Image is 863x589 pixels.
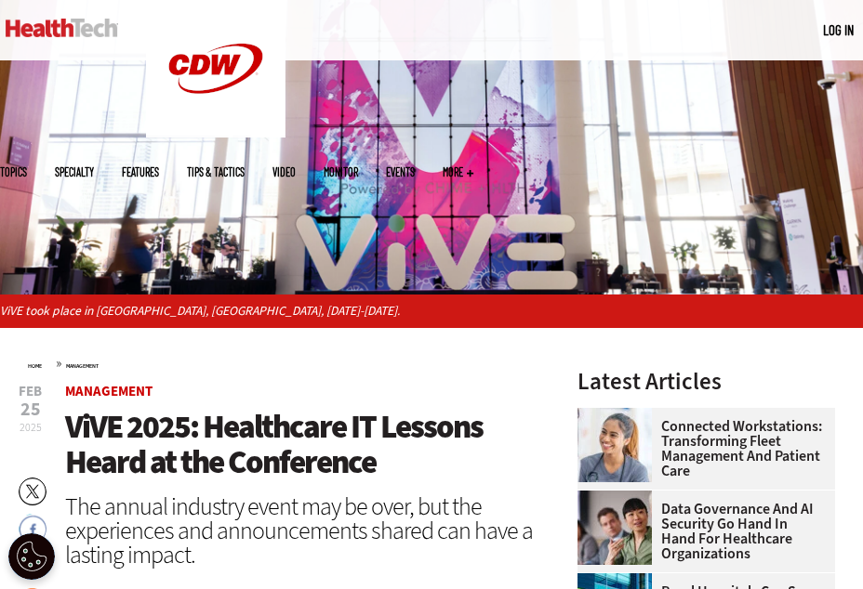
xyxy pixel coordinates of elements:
a: woman discusses data governance [578,491,661,505]
div: The annual industry event may be over, but the experiences and announcements shared can have a la... [65,494,561,567]
a: Events [386,166,415,177]
a: Management [66,362,99,370]
span: ViVE 2025: Healthcare IT Lessons Heard at the Conference [65,405,483,484]
span: Specialty [55,166,94,177]
img: nurse smiling at patient [578,408,652,482]
a: Management [65,382,153,400]
a: MonITor [324,166,358,177]
h3: Latest Articles [578,370,835,393]
img: Home [6,19,118,37]
button: Open Preferences [8,533,55,580]
a: Data Governance and AI Security Go Hand in Hand for Healthcare Organizations [578,502,824,561]
div: Cookie Settings [8,533,55,580]
a: Microsoft building [578,573,661,588]
span: Feb [19,385,42,399]
a: Log in [823,21,854,38]
span: 2025 [20,420,42,435]
div: » [28,356,561,371]
div: User menu [823,20,854,40]
a: nurse smiling at patient [578,408,661,423]
a: CDW [146,123,285,142]
a: Tips & Tactics [187,166,245,177]
a: Connected Workstations: Transforming Fleet Management and Patient Care [578,419,824,478]
a: Home [28,362,42,370]
a: Video [272,166,296,177]
span: More [443,166,473,177]
a: Features [122,166,159,177]
span: 25 [19,400,42,419]
img: woman discusses data governance [578,491,652,565]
